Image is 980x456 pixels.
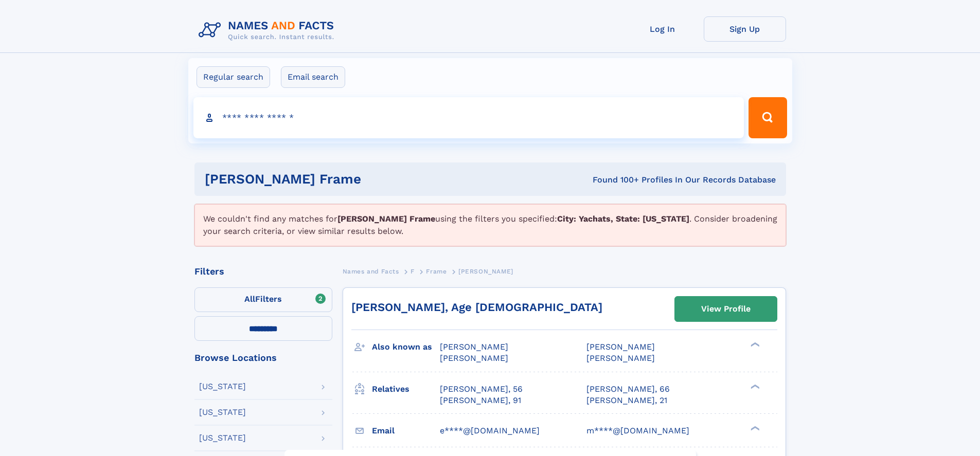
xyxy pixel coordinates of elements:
div: ❯ [748,425,760,431]
img: Logo Names and Facts [194,16,343,44]
div: ❯ [748,383,760,390]
div: Filters [194,267,332,276]
div: [US_STATE] [199,408,246,416]
div: ❯ [748,341,760,348]
a: Names and Facts [343,265,399,278]
span: [PERSON_NAME] [458,268,513,275]
span: [PERSON_NAME] [586,342,655,352]
input: search input [193,97,744,138]
b: [PERSON_NAME] Frame [337,214,435,224]
span: [PERSON_NAME] [440,353,508,363]
div: Browse Locations [194,353,332,362]
a: [PERSON_NAME], 66 [586,384,670,395]
div: Found 100+ Profiles In Our Records Database [477,174,776,186]
button: Search Button [749,97,787,138]
h1: [PERSON_NAME] frame [205,173,477,186]
a: [PERSON_NAME], 56 [440,384,523,395]
span: [PERSON_NAME] [586,353,655,363]
label: Filters [194,287,332,312]
div: View Profile [701,297,751,321]
h3: Also known as [372,338,440,356]
a: Frame [426,265,447,278]
div: [US_STATE] [199,434,246,442]
a: Sign Up [704,16,786,42]
div: We couldn't find any matches for using the filters you specified: . Consider broadening your sear... [194,204,786,246]
a: [PERSON_NAME], 21 [586,395,667,406]
a: Log In [621,16,704,42]
label: Email search [281,66,345,88]
span: All [244,294,255,304]
a: [PERSON_NAME], 91 [440,395,521,406]
label: Regular search [197,66,270,88]
span: Frame [426,268,447,275]
h3: Relatives [372,380,440,398]
span: F [411,268,415,275]
h3: Email [372,422,440,440]
b: City: Yachats, State: [US_STATE] [557,214,689,224]
div: [US_STATE] [199,382,246,391]
a: F [411,265,415,278]
a: View Profile [675,297,777,321]
span: [PERSON_NAME] [440,342,508,352]
a: [PERSON_NAME], Age [DEMOGRAPHIC_DATA] [351,301,602,314]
